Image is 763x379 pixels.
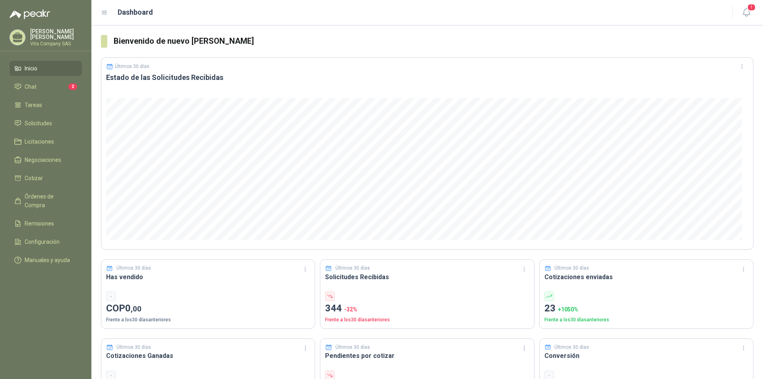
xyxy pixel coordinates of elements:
[739,6,753,20] button: 1
[335,264,370,272] p: Últimos 30 días
[10,97,82,113] a: Tareas
[10,10,50,19] img: Logo peakr
[131,304,141,313] span: ,00
[25,155,61,164] span: Negociaciones
[325,351,529,361] h3: Pendientes por cotizar
[10,134,82,149] a: Licitaciones
[544,316,748,324] p: Frente a los 30 días anteriores
[25,119,52,128] span: Solicitudes
[325,272,529,282] h3: Solicitudes Recibidas
[10,152,82,167] a: Negociaciones
[344,306,357,313] span: -32 %
[115,64,149,69] p: Últimos 30 días
[106,351,310,361] h3: Cotizaciones Ganadas
[25,237,60,246] span: Configuración
[25,256,70,264] span: Manuales y ayuda
[544,272,748,282] h3: Cotizaciones enviadas
[554,344,589,351] p: Últimos 30 días
[10,79,82,94] a: Chat2
[325,301,529,316] p: 344
[25,82,37,91] span: Chat
[25,174,43,183] span: Cotizar
[116,264,151,272] p: Últimos 30 días
[25,219,54,228] span: Remisiones
[10,234,82,249] a: Configuración
[118,7,153,18] h1: Dashboard
[25,64,37,73] span: Inicio
[747,4,756,11] span: 1
[325,316,529,324] p: Frente a los 30 días anteriores
[10,61,82,76] a: Inicio
[25,101,42,109] span: Tareas
[116,344,151,351] p: Últimos 30 días
[335,344,370,351] p: Últimos 30 días
[68,84,77,90] span: 2
[30,29,82,40] p: [PERSON_NAME] [PERSON_NAME]
[125,303,141,314] span: 0
[544,301,748,316] p: 23
[106,73,748,82] h3: Estado de las Solicitudes Recibidas
[10,216,82,231] a: Remisiones
[106,301,310,316] p: COP
[25,137,54,146] span: Licitaciones
[544,351,748,361] h3: Conversión
[554,264,589,272] p: Últimos 30 días
[558,306,578,313] span: + 1050 %
[10,116,82,131] a: Solicitudes
[114,35,753,47] h3: Bienvenido de nuevo [PERSON_NAME]
[30,41,82,46] p: Vita Company SAS
[10,253,82,268] a: Manuales y ayuda
[25,192,74,210] span: Órdenes de Compra
[106,272,310,282] h3: Has vendido
[10,171,82,186] a: Cotizar
[106,316,310,324] p: Frente a los 30 días anteriores
[106,292,116,301] div: -
[10,189,82,213] a: Órdenes de Compra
